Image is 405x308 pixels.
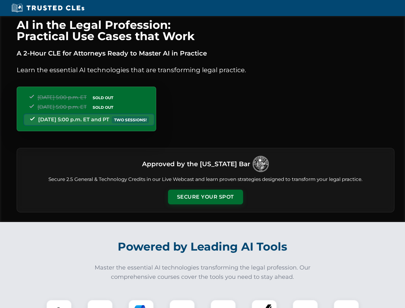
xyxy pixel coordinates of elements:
p: A 2-Hour CLE for Attorneys Ready to Master AI in Practice [17,48,394,58]
span: SOLD OUT [90,104,115,111]
button: Secure Your Spot [168,190,243,204]
p: Secure 2.5 General & Technology Credits in our Live Webcast and learn proven strategies designed ... [25,176,386,183]
img: Logo [253,156,269,172]
img: Trusted CLEs [10,3,86,13]
span: SOLD OUT [90,94,115,101]
p: Master the essential AI technologies transforming the legal profession. Our comprehensive courses... [90,263,315,282]
h1: AI in the Legal Profession: Practical Use Cases that Work [17,19,394,42]
h3: Approved by the [US_STATE] Bar [142,158,250,170]
h2: Powered by Leading AI Tools [25,235,380,258]
span: [DATE] 5:00 p.m. ET [38,104,87,110]
span: [DATE] 5:00 p.m. ET [38,94,87,100]
p: Learn the essential AI technologies that are transforming legal practice. [17,65,394,75]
